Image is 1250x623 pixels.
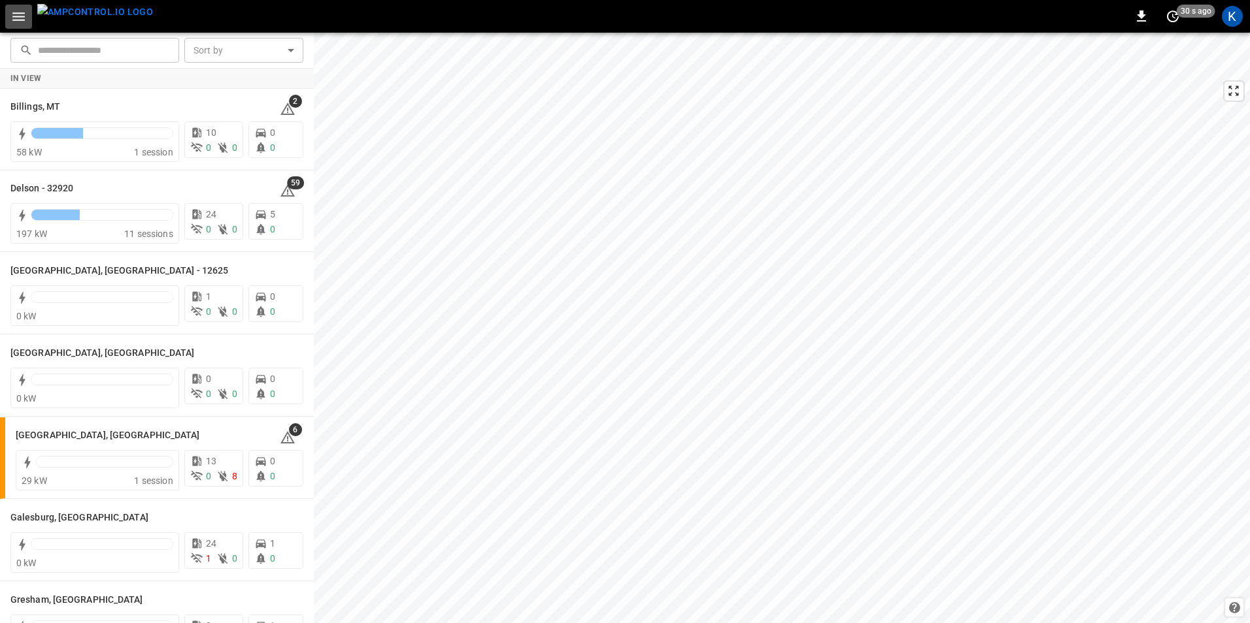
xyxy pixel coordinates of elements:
[232,553,237,564] span: 0
[1222,6,1243,27] div: profile-icon
[232,142,237,153] span: 0
[232,471,237,481] span: 8
[270,389,275,399] span: 0
[206,224,211,234] span: 0
[289,423,302,436] span: 6
[270,553,275,564] span: 0
[10,182,73,196] h6: Delson - 32920
[16,393,37,404] span: 0 kW
[124,229,173,239] span: 11 sessions
[270,306,275,317] span: 0
[232,389,237,399] span: 0
[16,147,42,157] span: 58 kW
[270,209,275,219] span: 5
[270,127,275,138] span: 0
[206,471,211,481] span: 0
[206,553,211,564] span: 1
[289,95,302,108] span: 2
[37,4,153,20] img: ampcontrol.io logo
[10,264,228,278] h6: East Orange, NJ - 12625
[287,176,304,189] span: 59
[270,142,275,153] span: 0
[16,311,37,321] span: 0 kW
[10,74,42,83] strong: In View
[10,593,143,607] h6: Gresham, OR
[10,100,60,114] h6: Billings, MT
[206,127,216,138] span: 10
[206,209,216,219] span: 24
[206,456,216,466] span: 13
[270,374,275,384] span: 0
[270,224,275,234] span: 0
[232,306,237,317] span: 0
[206,291,211,302] span: 1
[134,147,173,157] span: 1 session
[232,224,237,234] span: 0
[10,511,148,525] h6: Galesburg, IL
[206,389,211,399] span: 0
[16,558,37,568] span: 0 kW
[206,142,211,153] span: 0
[270,456,275,466] span: 0
[270,291,275,302] span: 0
[206,538,216,549] span: 24
[10,346,195,360] h6: Edwardsville, IL
[206,306,211,317] span: 0
[1162,6,1183,27] button: set refresh interval
[314,33,1250,623] canvas: Map
[16,428,200,443] h6: El Dorado Springs, MO
[270,471,275,481] span: 0
[134,475,173,486] span: 1 session
[16,229,47,239] span: 197 kW
[1177,5,1215,18] span: 30 s ago
[206,374,211,384] span: 0
[270,538,275,549] span: 1
[22,475,47,486] span: 29 kW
